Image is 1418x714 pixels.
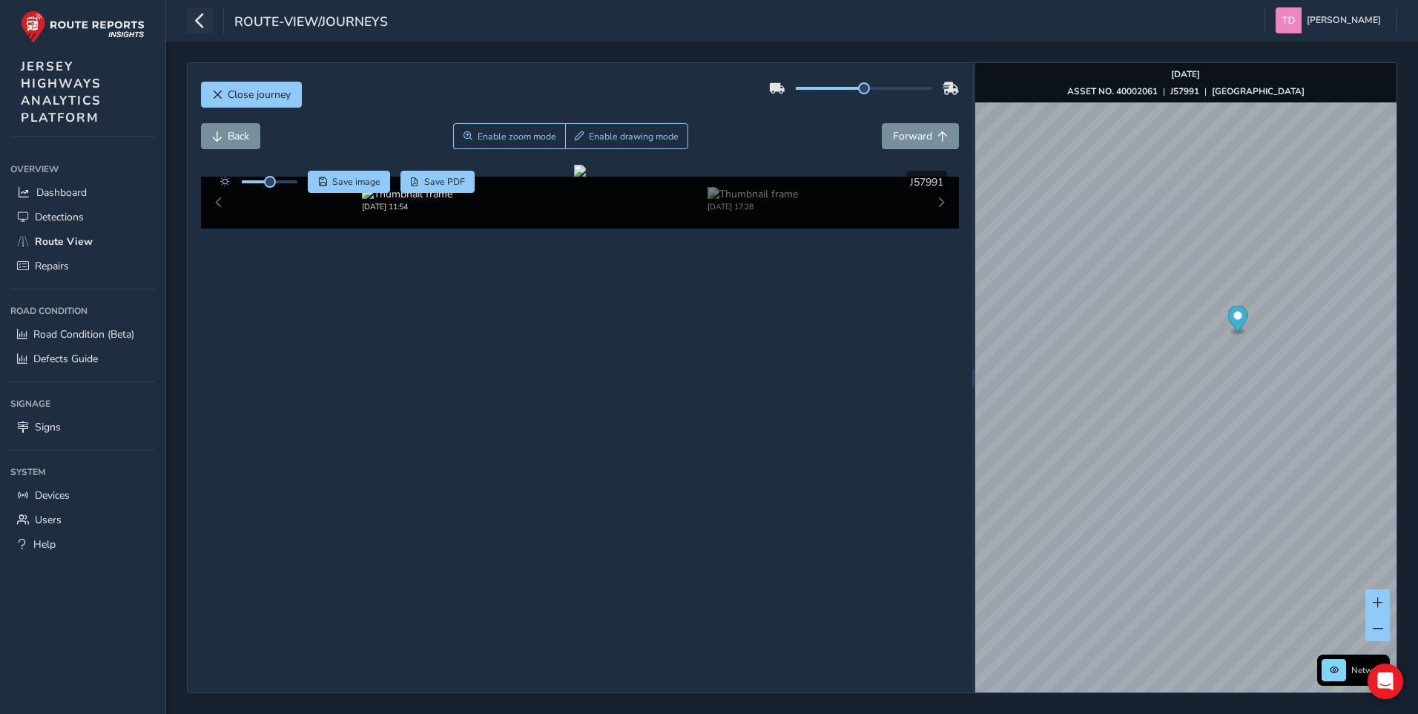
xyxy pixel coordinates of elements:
[10,508,155,532] a: Users
[228,129,249,143] span: Back
[36,186,87,200] span: Dashboard
[478,131,556,143] span: Enable zoom mode
[10,393,155,415] div: Signage
[400,171,475,193] button: PDF
[21,58,102,126] span: JERSEY HIGHWAYS ANALYTICS PLATFORM
[10,229,155,254] a: Route View
[10,461,155,483] div: System
[33,327,134,341] span: Road Condition (Beta)
[708,187,798,201] img: Thumbnail frame
[1171,68,1200,80] strong: [DATE]
[10,483,155,508] a: Devices
[21,10,145,44] img: rr logo
[1351,664,1385,676] span: Network
[10,180,155,205] a: Dashboard
[1307,7,1381,33] span: [PERSON_NAME]
[10,532,155,557] a: Help
[424,176,465,188] span: Save PDF
[1067,85,1158,97] strong: ASSET NO. 40002061
[332,176,380,188] span: Save image
[1368,664,1403,699] div: Open Intercom Messenger
[10,205,155,229] a: Detections
[589,131,679,143] span: Enable drawing mode
[35,513,62,527] span: Users
[1067,85,1305,97] div: | |
[10,300,155,322] div: Road Condition
[565,123,689,149] button: Draw
[201,82,302,108] button: Close journey
[893,129,932,143] span: Forward
[10,158,155,180] div: Overview
[453,123,565,149] button: Zoom
[1276,7,1302,33] img: diamond-layout
[1212,85,1305,97] strong: [GEOGRAPHIC_DATA]
[35,235,93,249] span: Route View
[1170,85,1199,97] strong: J57991
[35,259,69,273] span: Repairs
[234,13,388,33] span: route-view/journeys
[33,537,56,551] span: Help
[10,322,155,347] a: Road Condition (Beta)
[1227,306,1247,336] div: Map marker
[201,123,260,149] button: Back
[35,420,61,434] span: Signs
[35,210,84,224] span: Detections
[362,187,452,201] img: Thumbnail frame
[362,201,452,212] div: [DATE] 11:54
[10,347,155,371] a: Defects Guide
[882,123,959,149] button: Forward
[708,201,798,212] div: [DATE] 17:28
[10,254,155,278] a: Repairs
[308,171,390,193] button: Save
[10,415,155,439] a: Signs
[33,352,98,366] span: Defects Guide
[1276,7,1386,33] button: [PERSON_NAME]
[228,88,291,102] span: Close journey
[910,175,943,189] span: J57991
[35,488,70,502] span: Devices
